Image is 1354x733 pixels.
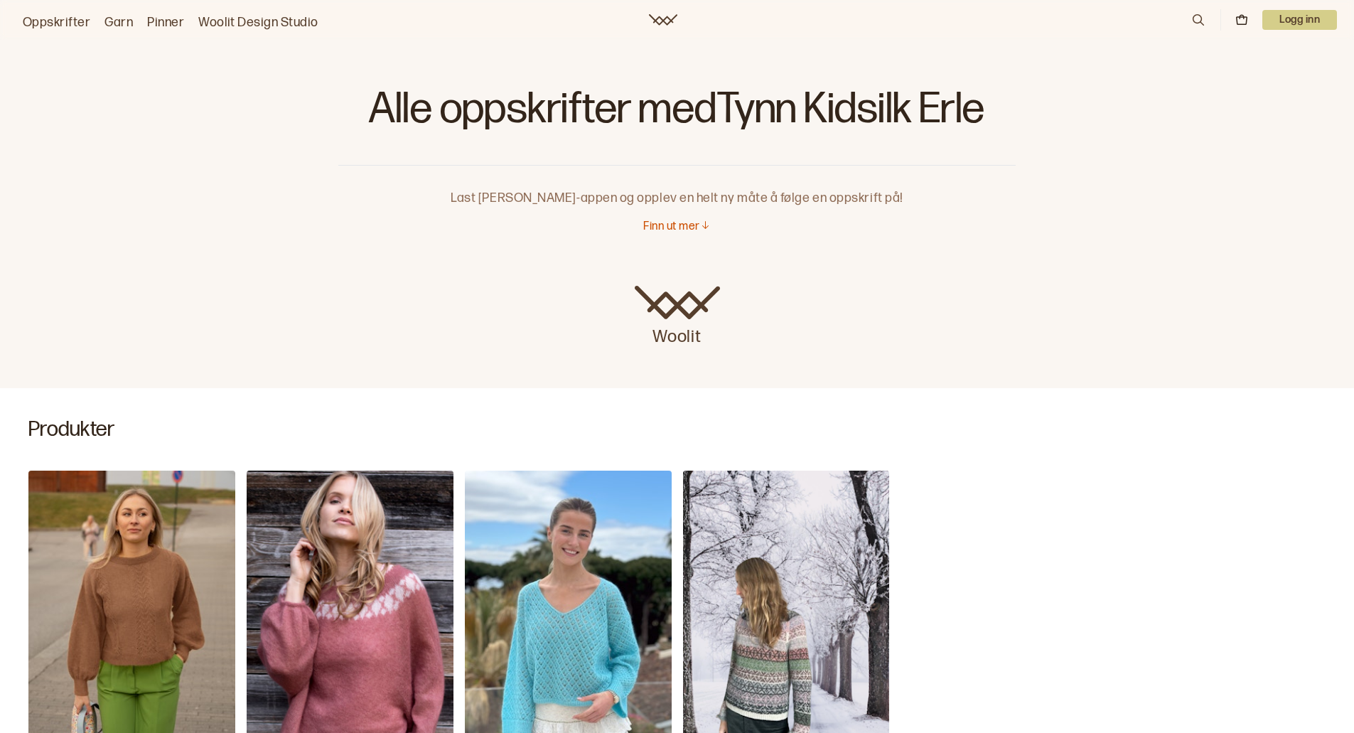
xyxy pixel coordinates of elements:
img: Woolit [635,286,720,320]
a: Pinner [147,13,184,33]
a: Woolit [635,286,720,348]
a: Woolit [649,14,677,26]
p: Finn ut mer [643,220,699,235]
p: Logg inn [1262,10,1337,30]
p: Last [PERSON_NAME]-appen og opplev en helt ny måte å følge en oppskrift på! [338,166,1016,208]
a: Woolit Design Studio [198,13,318,33]
h1: Alle oppskrifter med Tynn Kidsilk Erle [338,85,1016,142]
button: User dropdown [1262,10,1337,30]
a: Oppskrifter [23,13,90,33]
a: Garn [104,13,133,33]
p: Woolit [635,320,720,348]
button: Finn ut mer [643,220,710,235]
